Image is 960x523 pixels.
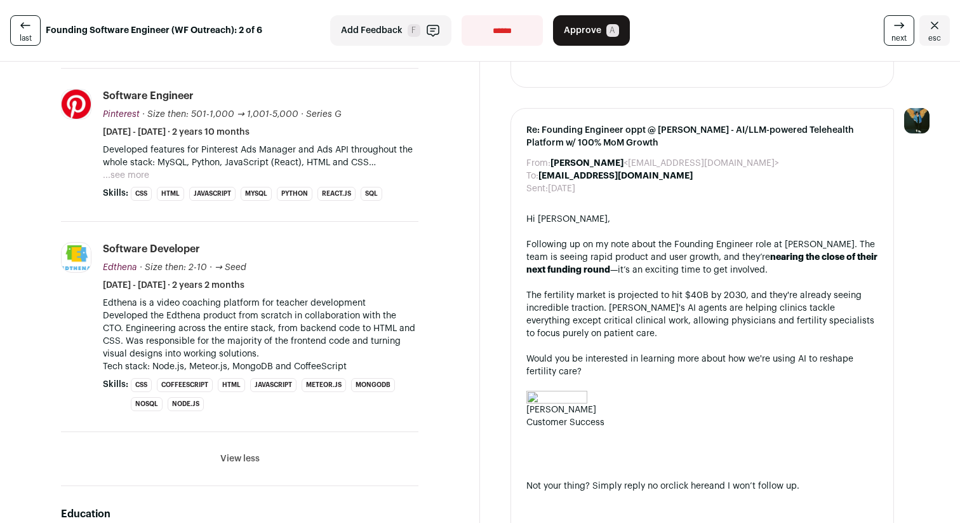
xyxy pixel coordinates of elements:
[103,126,250,139] span: [DATE] - [DATE] · 2 years 10 months
[341,24,403,37] span: Add Feedback
[361,187,382,201] li: SQL
[606,24,619,37] span: A
[317,187,356,201] li: React.js
[103,187,128,200] span: Skills:
[142,110,298,119] span: · Size then: 501-1,000 → 1,001-5,000
[526,480,878,492] div: Not your thing? Simply reply no or and I won’t follow up.
[351,378,395,392] li: MongoDB
[302,378,346,392] li: Meteor.js
[526,157,550,170] dt: From:
[131,378,152,392] li: CSS
[103,279,244,292] span: [DATE] - [DATE] · 2 years 2 months
[220,452,260,465] button: View less
[538,172,693,180] b: [EMAIL_ADDRESS][DOMAIN_NAME]
[103,89,194,103] div: Software Engineer
[330,15,451,46] button: Add Feedback F
[526,182,548,195] dt: Sent:
[215,263,246,272] span: → Seed
[131,397,163,411] li: NoSQL
[62,90,91,119] img: e56e2fca2fd10c47413caba720555eb407866dce27671369e47ffc29eece9aef.jpg
[904,108,930,133] img: 12031951-medium_jpg
[526,238,878,276] div: Following up on my note about the Founding Engineer role at [PERSON_NAME]. The team is seeing rap...
[20,33,32,43] span: last
[103,169,149,182] button: ...see more
[919,15,950,46] a: Close
[157,378,213,392] li: CoffeeScript
[103,263,137,272] span: Edthena
[277,187,312,201] li: Python
[526,170,538,182] dt: To:
[210,261,212,274] span: ·
[408,24,420,37] span: F
[131,187,152,201] li: CSS
[61,506,418,522] h2: Education
[884,15,914,46] a: next
[103,378,128,391] span: Skills:
[306,110,342,119] span: Series G
[103,360,418,373] p: Tech stack: Node.js, Meteor.js, MongoDB and CoffeeScript
[250,378,297,392] li: JavaScript
[526,404,878,416] div: [PERSON_NAME]
[103,309,418,360] p: Developed the Edthena product from scratch in collaboration with the CTO. Engineering across the ...
[103,297,418,309] p: Edthena is a video coaching platform for teacher development
[10,15,41,46] a: last
[526,289,878,340] div: The fertility market is projected to hit $40B by 2030, and they're already seeing incredible trac...
[928,33,941,43] span: esc
[550,157,779,170] dd: <[EMAIL_ADDRESS][DOMAIN_NAME]>
[564,24,601,37] span: Approve
[140,263,207,272] span: · Size then: 2-10
[241,187,272,201] li: MySQL
[548,182,575,195] dd: [DATE]
[301,108,303,121] span: ·
[891,33,907,43] span: next
[669,482,709,491] a: click here
[218,378,245,392] li: HTML
[103,242,200,256] div: Software Developer
[168,397,204,411] li: Node.js
[46,24,262,37] strong: Founding Software Engineer (WF Outreach): 2 of 6
[526,353,878,378] div: Would you be interested in learning more about how we're using AI to reshape fertility care?
[526,124,878,149] span: Re: Founding Engineer oppt @ [PERSON_NAME] - AI/LLM-powered Telehealth Platform w/ 100% MoM Growth
[157,187,184,201] li: HTML
[103,144,418,169] p: Developed features for Pinterest Ads Manager and Ads API throughout the whole stack: MySQL, Pytho...
[526,391,587,404] img: AD_4nXfN_Wdbo-9dN62kpSIH8EszFLdSX9Ee2SmTdSe9uclOz2fvlvqi_K2NFv-j8qjgcrqPyhWTkoaG637ThTiP2dTyvP11O...
[103,110,140,119] span: Pinterest
[526,416,878,429] div: Customer Success
[526,215,610,224] span: Hi [PERSON_NAME],
[553,15,630,46] button: Approve A
[62,245,91,269] img: 2876ffd238986a061aeab8ff096ce2e5d27e4f9833d7424d43a60a43b81e5407.jpg
[189,187,236,201] li: JavaScript
[550,159,623,168] b: [PERSON_NAME]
